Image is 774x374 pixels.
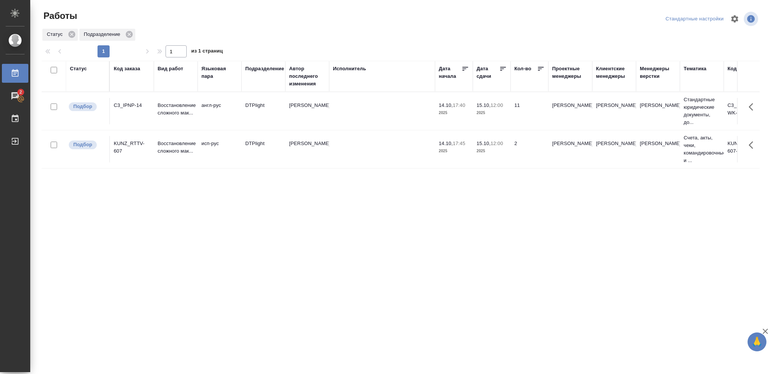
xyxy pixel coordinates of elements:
td: [PERSON_NAME] [285,98,329,124]
td: исп-рус [198,136,241,162]
div: Кол-во [514,65,531,73]
p: Стандартные юридические документы, до... [684,96,720,126]
td: C3_IPNP-14-WK-007 [724,98,768,124]
span: 🙏 [751,334,763,350]
button: Здесь прячутся важные кнопки [744,136,762,154]
span: 2 [15,88,26,96]
div: Тематика [684,65,706,73]
td: [PERSON_NAME] [285,136,329,162]
div: Вид работ [158,65,183,73]
div: Подразделение [79,29,135,41]
td: KUNZ_RTTV-607-WK-001 [724,136,768,162]
p: 14.10, [439,102,453,108]
p: 2025 [477,147,507,155]
span: из 1 страниц [191,46,223,57]
td: [PERSON_NAME] [592,136,636,162]
p: 2025 [439,109,469,117]
td: [PERSON_NAME] [548,98,592,124]
p: Счета, акты, чеки, командировочные и ... [684,134,720,164]
td: [PERSON_NAME] [592,98,636,124]
p: 15.10, [477,141,491,146]
div: Можно подбирать исполнителей [68,102,105,112]
p: Подбор [73,141,92,148]
button: Здесь прячутся важные кнопки [744,98,762,116]
p: 2025 [439,147,469,155]
td: DTPlight [241,136,285,162]
td: 2 [511,136,548,162]
span: Работы [42,10,77,22]
p: Восстановление сложного мак... [158,140,194,155]
div: Дата сдачи [477,65,499,80]
p: 2025 [477,109,507,117]
p: Подбор [73,103,92,110]
div: split button [664,13,726,25]
div: Статус [70,65,87,73]
div: Исполнитель [333,65,366,73]
div: Клиентские менеджеры [596,65,632,80]
div: Статус [42,29,78,41]
a: 2 [2,87,28,105]
p: 17:40 [453,102,465,108]
div: Можно подбирать исполнителей [68,140,105,150]
div: KUNZ_RTTV-607 [114,140,150,155]
div: Подразделение [245,65,284,73]
div: Языковая пара [201,65,238,80]
p: Статус [47,31,65,38]
div: Менеджеры верстки [640,65,676,80]
td: 11 [511,98,548,124]
p: Восстановление сложного мак... [158,102,194,117]
div: Проектные менеджеры [552,65,588,80]
div: Дата начала [439,65,461,80]
p: 15.10, [477,102,491,108]
td: DTPlight [241,98,285,124]
p: [PERSON_NAME] [640,102,676,109]
span: Посмотреть информацию [744,12,760,26]
button: 🙏 [748,332,766,351]
div: Код заказа [114,65,140,73]
td: [PERSON_NAME] [548,136,592,162]
span: Настроить таблицу [726,10,744,28]
div: Автор последнего изменения [289,65,325,88]
td: англ-рус [198,98,241,124]
p: 14.10, [439,141,453,146]
p: [PERSON_NAME] [640,140,676,147]
p: Подразделение [84,31,123,38]
p: 12:00 [491,141,503,146]
div: C3_IPNP-14 [114,102,150,109]
p: 17:45 [453,141,465,146]
div: Код работы [728,65,757,73]
p: 12:00 [491,102,503,108]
